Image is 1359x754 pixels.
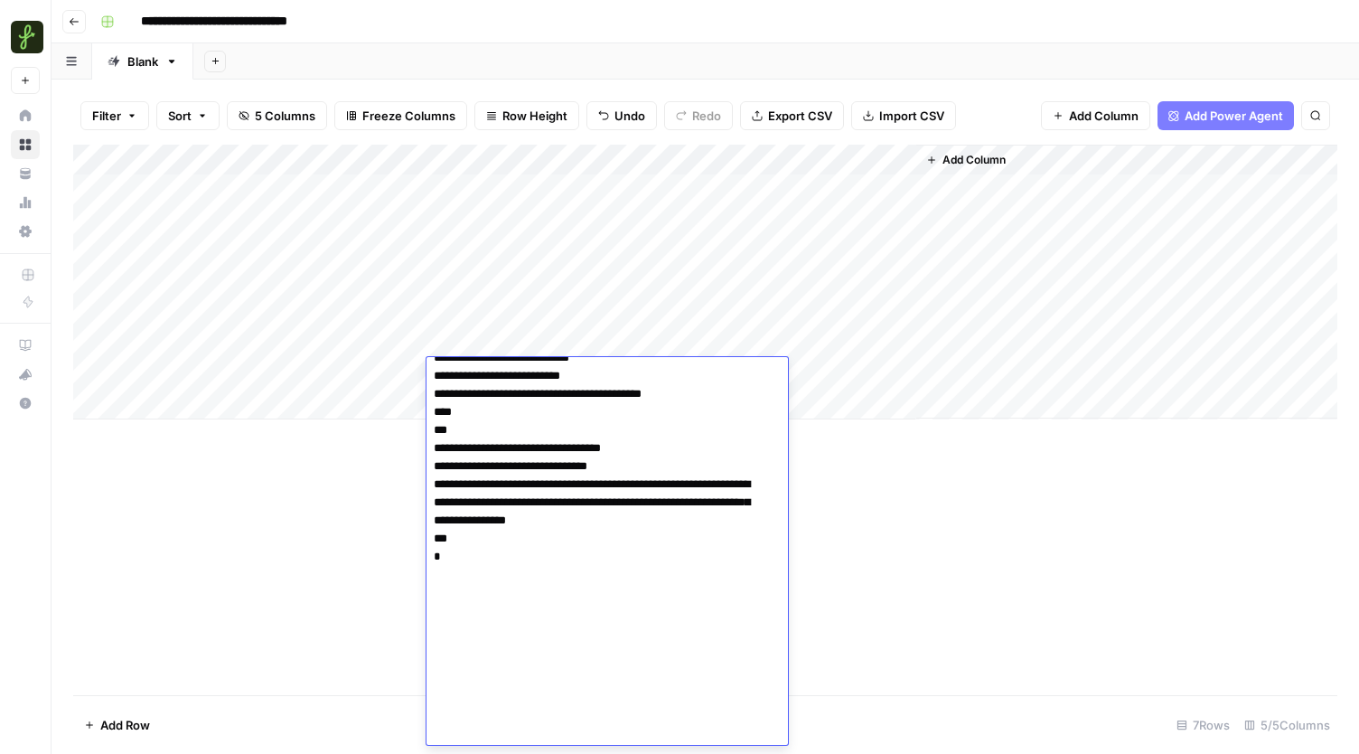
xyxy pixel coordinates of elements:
[1069,107,1139,125] span: Add Column
[879,107,944,125] span: Import CSV
[11,130,40,159] a: Browse
[11,21,43,53] img: Findigs Logo
[1169,711,1237,740] div: 7 Rows
[11,331,40,360] a: AirOps Academy
[919,148,1013,172] button: Add Column
[11,14,40,60] button: Workspace: Findigs
[168,107,192,125] span: Sort
[502,107,567,125] span: Row Height
[80,101,149,130] button: Filter
[11,360,40,389] button: What's new?
[11,101,40,130] a: Home
[100,716,150,734] span: Add Row
[942,152,1006,168] span: Add Column
[127,52,158,71] div: Blank
[664,101,733,130] button: Redo
[156,101,220,130] button: Sort
[1237,711,1337,740] div: 5/5 Columns
[11,217,40,246] a: Settings
[92,107,121,125] span: Filter
[73,711,161,740] button: Add Row
[227,101,327,130] button: 5 Columns
[768,107,832,125] span: Export CSV
[692,107,721,125] span: Redo
[11,188,40,217] a: Usage
[12,361,39,388] div: What's new?
[362,107,455,125] span: Freeze Columns
[1041,101,1150,130] button: Add Column
[614,107,645,125] span: Undo
[851,101,956,130] button: Import CSV
[740,101,844,130] button: Export CSV
[474,101,579,130] button: Row Height
[334,101,467,130] button: Freeze Columns
[11,389,40,418] button: Help + Support
[255,107,315,125] span: 5 Columns
[1185,107,1283,125] span: Add Power Agent
[586,101,657,130] button: Undo
[92,43,193,80] a: Blank
[1157,101,1294,130] button: Add Power Agent
[11,159,40,188] a: Your Data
